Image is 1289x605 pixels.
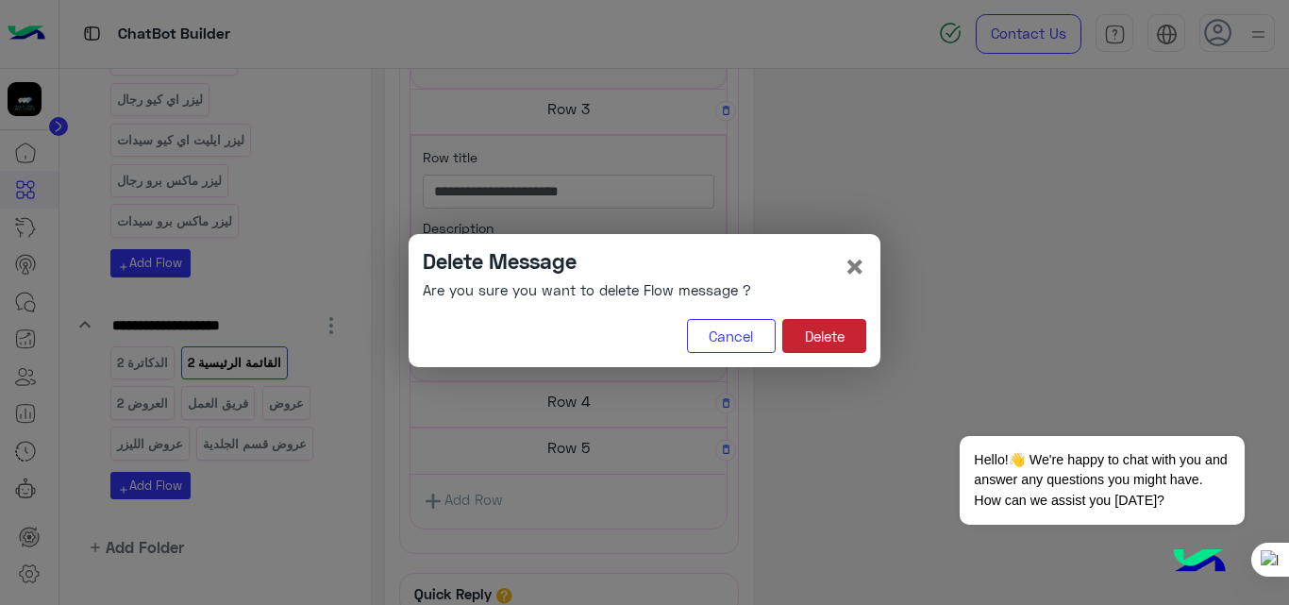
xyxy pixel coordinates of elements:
[844,244,866,287] span: ×
[844,248,866,284] button: Close
[423,281,751,298] h6: Are you sure you want to delete Flow message ?
[1166,529,1232,596] img: hulul-logo.png
[423,248,751,274] h4: Delete Message
[687,319,776,353] button: Cancel
[782,319,866,353] button: Delete
[960,436,1244,525] span: Hello!👋 We're happy to chat with you and answer any questions you might have. How can we assist y...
